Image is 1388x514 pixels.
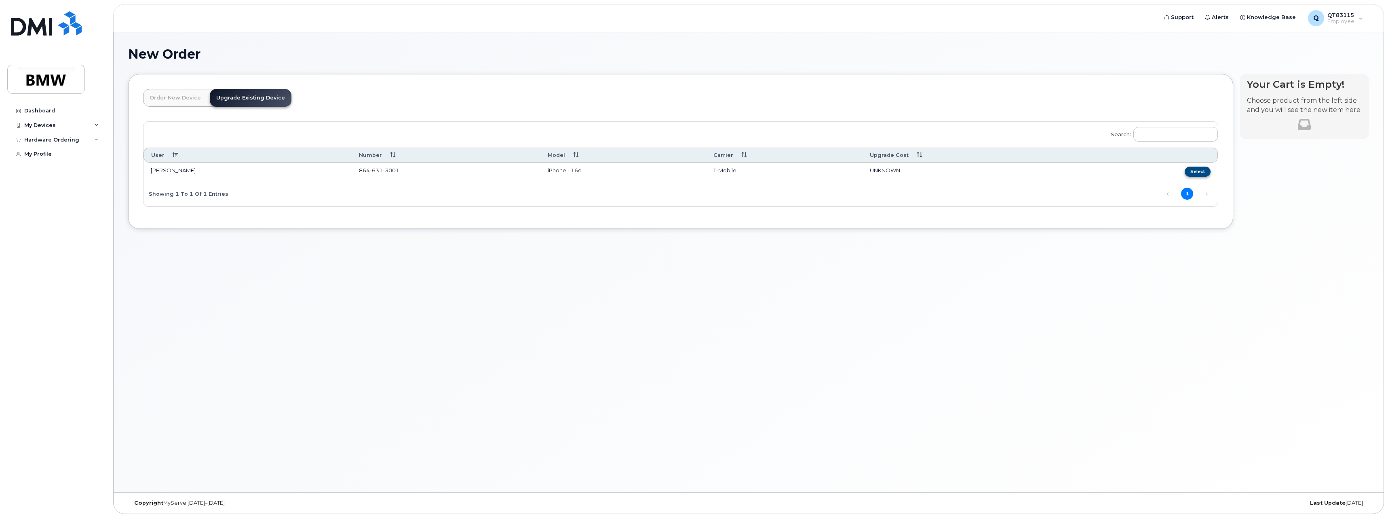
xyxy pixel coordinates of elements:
[1353,479,1382,508] iframe: Messenger Launcher
[143,163,352,181] td: [PERSON_NAME]
[370,167,383,173] span: 631
[870,167,900,173] span: UNKNOWN
[128,47,1369,61] h1: New Order
[352,148,540,163] th: Number: activate to sort column ascending
[1310,500,1346,506] strong: Last Update
[143,89,207,107] a: Order New Device
[1162,188,1174,200] a: Previous
[143,148,352,163] th: User: activate to sort column descending
[540,148,706,163] th: Model: activate to sort column ascending
[540,163,706,181] td: iPhone - 16e
[383,167,399,173] span: 3001
[134,500,163,506] strong: Copyright
[1185,167,1211,177] button: Select
[1133,127,1218,142] input: Search:
[143,186,228,200] div: Showing 1 to 1 of 1 entries
[1247,79,1362,90] h4: Your Cart is Empty!
[1200,188,1213,200] a: Next
[956,500,1369,506] div: [DATE]
[128,500,542,506] div: MyServe [DATE]–[DATE]
[1181,188,1193,200] a: 1
[1105,122,1218,144] label: Search:
[210,89,291,107] a: Upgrade Existing Device
[1247,96,1362,115] p: Choose product from the left side and you will see the new item here.
[359,167,399,173] span: 864
[706,148,863,163] th: Carrier: activate to sort column ascending
[863,148,1081,163] th: Upgrade Cost: activate to sort column ascending
[706,163,863,181] td: T-Mobile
